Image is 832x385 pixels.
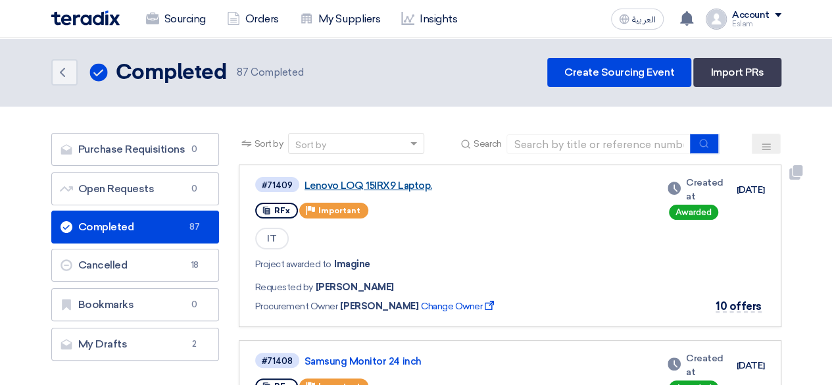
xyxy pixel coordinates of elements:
[255,137,283,151] span: Sort by
[611,9,664,30] button: العربية
[51,133,219,166] a: Purchase Requisitions0
[716,300,762,313] span: 10 offers
[187,220,203,234] span: 87
[51,249,219,282] a: Cancelled18
[686,351,734,379] span: Created at
[668,351,765,379] div: [DATE]
[732,10,770,21] div: Account
[506,134,691,154] input: Search by title or reference number
[255,280,313,294] span: Requested by
[289,5,391,34] a: My Suppliers
[51,288,219,321] a: Bookmarks0
[547,58,691,87] a: Create Sourcing Event
[135,5,216,34] a: Sourcing
[669,205,718,220] div: Awarded
[51,172,219,205] a: Open Requests0
[216,5,289,34] a: Orders
[187,298,203,311] span: 0
[51,211,219,244] a: Completed87
[255,228,289,249] span: IT
[340,299,418,313] span: [PERSON_NAME]
[274,206,290,215] span: RFx
[255,257,331,271] span: Project awarded to
[474,137,501,151] span: Search
[632,15,656,24] span: العربية
[686,176,734,203] span: Created at
[391,5,468,34] a: Insights
[295,138,326,152] div: Sort by
[305,355,633,367] a: Samsung Monitor 24 inch
[187,143,203,156] span: 0
[706,9,727,30] img: profile_test.png
[668,176,765,203] div: [DATE]
[116,60,227,86] h2: Completed
[187,182,203,195] span: 0
[51,11,120,26] img: Teradix logo
[305,180,633,192] a: Lenovo LOQ 15IRX9 Laptop.
[334,259,370,270] a: Imagine
[237,66,248,78] span: 87
[693,58,781,87] a: Import PRs
[318,206,360,215] span: Important
[255,299,338,313] span: Procurement Owner
[262,181,293,190] div: #71409
[51,328,219,361] a: My Drafts2
[421,299,497,313] span: Change Owner
[262,357,293,365] div: #71408
[187,338,203,351] span: 2
[237,65,303,80] span: Completed
[187,259,203,272] span: 18
[732,20,781,28] div: Eslam
[316,280,394,294] span: [PERSON_NAME]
